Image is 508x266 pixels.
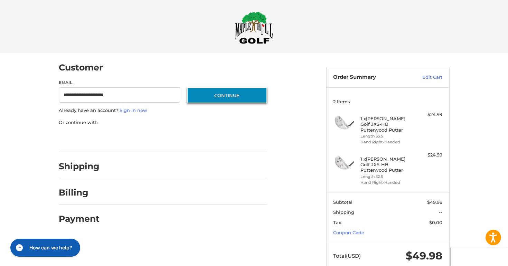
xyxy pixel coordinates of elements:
h2: Billing [59,187,99,198]
h2: Payment [59,213,100,224]
h2: Customer [59,62,103,73]
a: Sign in now [120,107,147,113]
h4: 1 x [PERSON_NAME] Golf JXS-HB Putterwood Putter [360,116,413,133]
h3: 2 Items [333,99,442,104]
iframe: PayPal-paypal [56,133,108,145]
span: -- [439,209,442,215]
li: Length 35.5 [360,133,413,139]
li: Length 32.5 [360,174,413,180]
span: $0.00 [429,220,442,225]
h3: Order Summary [333,74,407,81]
img: Maple Hill Golf [235,11,273,44]
a: Edit Cart [407,74,442,81]
span: Shipping [333,209,354,215]
iframe: Gorgias live chat messenger [7,236,82,259]
li: Hand Right-Handed [360,139,413,145]
div: $24.99 [415,152,442,159]
span: Total (USD) [333,253,361,259]
p: Already have an account? [59,107,267,114]
a: Coupon Code [333,230,364,235]
li: Hand Right-Handed [360,180,413,186]
span: Subtotal [333,199,352,205]
button: Continue [187,87,267,103]
p: Or continue with [59,119,267,126]
h4: 1 x [PERSON_NAME] Golf JXS-HB Putterwood Putter [360,156,413,173]
span: $49.98 [406,249,442,262]
div: $24.99 [415,111,442,118]
label: Email [59,79,180,86]
span: Tax [333,220,341,225]
iframe: Google Customer Reviews [451,247,508,266]
h2: Shipping [59,161,100,172]
span: $49.98 [427,199,442,205]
